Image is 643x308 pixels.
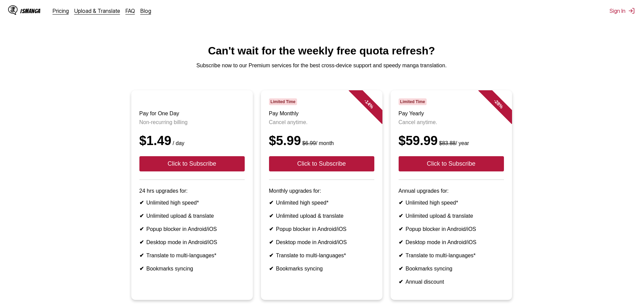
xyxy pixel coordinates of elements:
[399,213,504,219] li: Unlimited upload & translate
[399,200,403,206] b: ✔
[399,134,504,148] div: $59.99
[269,265,374,272] li: Bookmarks syncing
[269,98,297,105] span: Limited Time
[269,266,273,271] b: ✔
[399,279,504,285] li: Annual discount
[399,213,403,219] b: ✔
[20,8,41,14] div: IsManga
[139,253,144,258] b: ✔
[269,134,374,148] div: $5.99
[348,84,389,124] div: - 14 %
[399,98,427,105] span: Limited Time
[269,252,374,259] li: Translate to multi-languages*
[171,140,185,146] small: / day
[478,84,518,124] div: - 28 %
[269,253,273,258] b: ✔
[399,266,403,271] b: ✔
[269,213,273,219] b: ✔
[399,188,504,194] p: Annual upgrades for:
[139,156,245,171] button: Click to Subscribe
[139,188,245,194] p: 24 hrs upgrades for:
[399,199,504,206] li: Unlimited high speed*
[139,226,245,232] li: Popup blocker in Android/iOS
[399,111,504,117] h3: Pay Yearly
[53,7,69,14] a: Pricing
[269,213,374,219] li: Unlimited upload & translate
[438,140,469,146] small: / year
[8,5,53,16] a: IsManga LogoIsManga
[5,63,638,69] p: Subscribe now to our Premium services for the best cross-device support and speedy manga translat...
[301,140,334,146] small: / month
[5,45,638,57] h1: Can't wait for the weekly free quota refresh?
[8,5,18,15] img: IsManga Logo
[269,199,374,206] li: Unlimited high speed*
[399,279,403,285] b: ✔
[628,7,635,14] img: Sign out
[399,265,504,272] li: Bookmarks syncing
[399,156,504,171] button: Click to Subscribe
[139,252,245,259] li: Translate to multi-languages*
[139,213,245,219] li: Unlimited upload & translate
[139,199,245,206] li: Unlimited high speed*
[139,239,245,245] li: Desktop mode in Android/iOS
[140,7,151,14] a: Blog
[439,140,456,146] s: $83.88
[399,239,403,245] b: ✔
[139,134,245,148] div: $1.49
[610,7,635,14] button: Sign In
[269,239,374,245] li: Desktop mode in Android/iOS
[399,226,403,232] b: ✔
[269,111,374,117] h3: Pay Monthly
[399,252,504,259] li: Translate to multi-languages*
[139,200,144,206] b: ✔
[139,239,144,245] b: ✔
[139,265,245,272] li: Bookmarks syncing
[139,213,144,219] b: ✔
[126,7,135,14] a: FAQ
[269,200,273,206] b: ✔
[74,7,120,14] a: Upload & Translate
[269,156,374,171] button: Click to Subscribe
[139,111,245,117] h3: Pay for One Day
[269,226,273,232] b: ✔
[139,119,245,125] p: Non-recurring billing
[269,226,374,232] li: Popup blocker in Android/iOS
[139,226,144,232] b: ✔
[399,253,403,258] b: ✔
[399,119,504,125] p: Cancel anytime.
[399,226,504,232] li: Popup blocker in Android/iOS
[269,188,374,194] p: Monthly upgrades for:
[399,239,504,245] li: Desktop mode in Android/iOS
[269,119,374,125] p: Cancel anytime.
[139,266,144,271] b: ✔
[302,140,316,146] s: $6.99
[269,239,273,245] b: ✔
